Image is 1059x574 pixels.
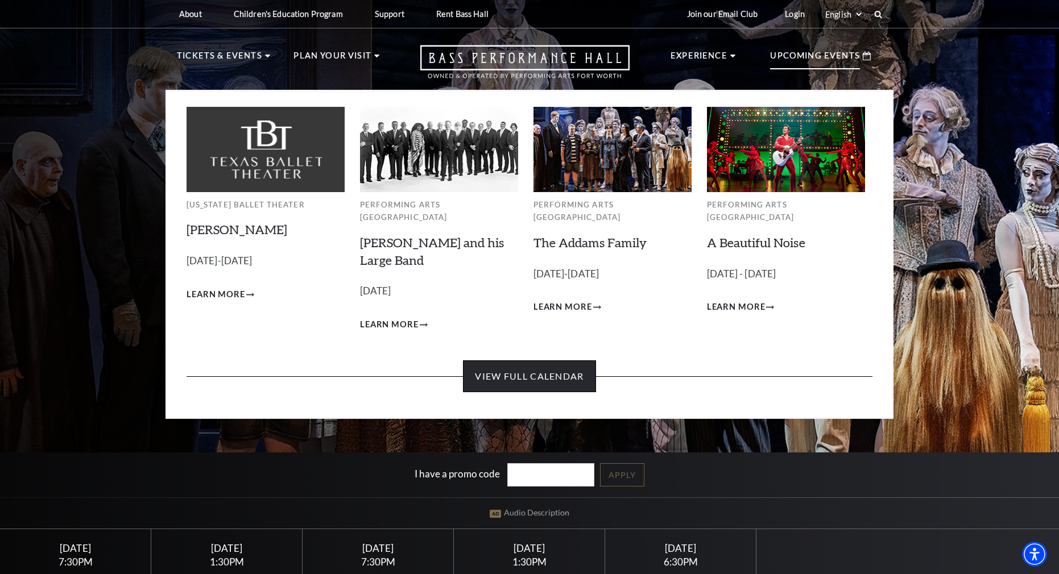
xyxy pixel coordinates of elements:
div: 6:30PM [619,557,743,567]
p: About [179,9,202,19]
div: 7:30PM [316,557,440,567]
label: I have a promo code [415,468,500,480]
a: Learn More A Beautiful Noise [707,300,775,314]
span: Learn More [360,318,419,332]
a: [PERSON_NAME] and his Large Band [360,235,504,268]
p: Performing Arts [GEOGRAPHIC_DATA] [707,198,865,224]
div: Accessibility Menu [1022,542,1047,567]
img: Performing Arts Fort Worth [360,107,518,192]
select: Select: [823,9,863,20]
div: [DATE] [468,542,591,554]
p: [US_STATE] Ballet Theater [187,198,345,211]
p: [DATE] [360,283,518,300]
p: Tickets & Events [177,49,262,69]
p: Rent Bass Hall [436,9,489,19]
div: [DATE] [316,542,440,554]
a: A Beautiful Noise [707,235,805,250]
a: [PERSON_NAME] [187,222,287,237]
p: Performing Arts [GEOGRAPHIC_DATA] [533,198,692,224]
div: [DATE] [14,542,138,554]
div: [DATE] [165,542,289,554]
a: Learn More Peter Pan [187,288,254,302]
p: [DATE]-[DATE] [533,266,692,282]
p: Plan Your Visit [293,49,371,69]
p: Upcoming Events [770,49,860,69]
a: The Addams Family [533,235,647,250]
img: Performing Arts Fort Worth [533,107,692,192]
span: Learn More [707,300,766,314]
p: Support [375,9,404,19]
span: Learn More [533,300,592,314]
p: Performing Arts [GEOGRAPHIC_DATA] [360,198,518,224]
span: Learn More [187,288,245,302]
a: Learn More The Addams Family [533,300,601,314]
div: 1:30PM [468,557,591,567]
p: [DATE] - [DATE] [707,266,865,282]
a: Open this option [379,45,671,90]
a: View Full Calendar [463,360,595,392]
div: [DATE] [619,542,743,554]
img: Performing Arts Fort Worth [707,107,865,192]
div: 1:30PM [165,557,289,567]
p: Children's Education Program [234,9,343,19]
a: Learn More Lyle Lovett and his Large Band [360,318,428,332]
img: Texas Ballet Theater [187,107,345,192]
div: 7:30PM [14,557,138,567]
p: [DATE]-[DATE] [187,253,345,269]
p: Experience [671,49,727,69]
